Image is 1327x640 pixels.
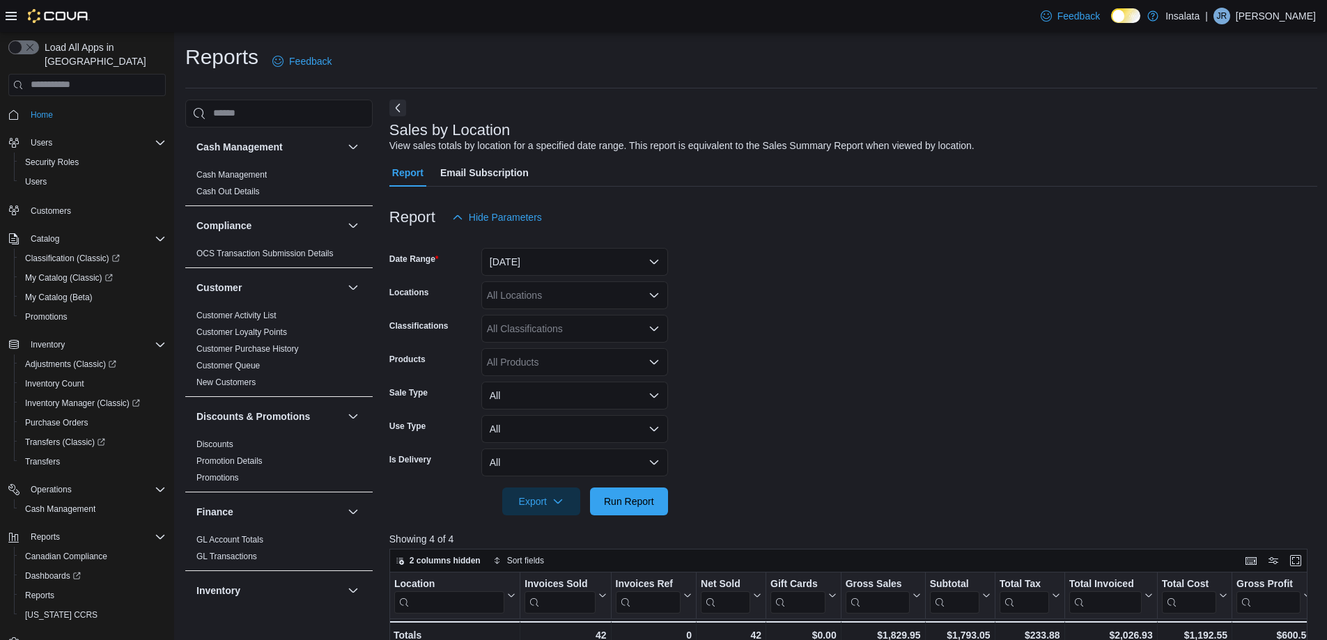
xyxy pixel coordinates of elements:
a: Promotions [196,473,239,483]
img: Cova [28,9,90,23]
button: Transfers [14,452,171,471]
span: My Catalog (Beta) [25,292,93,303]
label: Use Type [389,421,426,432]
a: Home [25,107,59,123]
span: New Customers [196,377,256,388]
span: Reports [20,587,166,604]
span: Sort fields [507,555,544,566]
div: Invoices Sold [525,578,595,591]
button: Discounts & Promotions [345,408,362,425]
a: Adjustments (Classic) [14,354,171,374]
span: Users [25,176,47,187]
span: Purchase Orders [20,414,166,431]
button: Inventory [3,335,171,354]
span: Home [25,106,166,123]
h3: Sales by Location [389,122,511,139]
span: Dark Mode [1111,23,1112,24]
div: Location [394,578,504,591]
span: Inventory Manager (Classic) [25,398,140,409]
span: Security Roles [25,157,79,168]
label: Sale Type [389,387,428,398]
span: Export [511,487,572,515]
button: Promotions [14,307,171,327]
span: Customer Activity List [196,310,277,321]
div: Invoices Sold [525,578,595,614]
button: Cash Management [345,139,362,155]
div: Location [394,578,504,614]
a: Feedback [267,47,337,75]
a: Promotions [20,309,73,325]
span: 2 columns hidden [410,555,481,566]
a: [US_STATE] CCRS [20,607,103,623]
button: Gift Cards [770,578,837,614]
button: Export [502,487,580,515]
span: [US_STATE] CCRS [25,609,98,621]
span: Adjustments (Classic) [25,359,116,370]
a: Cash Management [196,170,267,180]
button: Inventory [196,584,342,598]
button: Security Roles [14,153,171,172]
span: Reports [31,531,60,543]
a: GL Transactions [196,552,257,561]
p: Insalata [1165,8,1200,24]
a: Reports [20,587,60,604]
span: GL Transactions [196,551,257,562]
span: Load All Apps in [GEOGRAPHIC_DATA] [39,40,166,68]
button: Open list of options [649,290,660,301]
span: Feedback [1057,9,1100,23]
p: Showing 4 of 4 [389,532,1317,546]
span: Users [20,173,166,190]
input: Dark Mode [1111,8,1140,23]
a: Feedback [1035,2,1105,30]
span: Dashboards [20,568,166,584]
h1: Reports [185,43,258,71]
span: Operations [25,481,166,498]
span: Transfers (Classic) [20,434,166,451]
span: Transfers [20,453,166,470]
span: My Catalog (Classic) [25,272,113,283]
a: Dashboards [20,568,86,584]
span: Transfers [25,456,60,467]
button: Open list of options [649,323,660,334]
button: Purchase Orders [14,413,171,432]
button: Open list of options [649,357,660,368]
span: Canadian Compliance [20,548,166,565]
button: Gross Sales [845,578,920,614]
button: Customer [196,281,342,295]
a: Users [20,173,52,190]
a: Classification (Classic) [14,249,171,268]
button: Discounts & Promotions [196,409,342,423]
a: Customer Purchase History [196,344,299,354]
button: Display options [1265,552,1282,569]
span: OCS Transaction Submission Details [196,248,334,259]
div: Invoices Ref [615,578,680,591]
button: Cash Management [14,499,171,519]
a: Canadian Compliance [20,548,113,565]
a: GL Account Totals [196,535,263,545]
button: Users [25,134,58,151]
div: Total Invoiced [1069,578,1141,614]
a: Transfers [20,453,65,470]
h3: Discounts & Promotions [196,409,310,423]
button: Total Invoiced [1069,578,1152,614]
button: Enter fullscreen [1287,552,1304,569]
button: Gross Profit [1236,578,1312,614]
span: Email Subscription [440,159,529,187]
span: Inventory [31,339,65,350]
button: Operations [3,480,171,499]
span: Promotions [20,309,166,325]
button: Reports [14,586,171,605]
a: Customer Queue [196,361,260,370]
span: My Catalog (Beta) [20,289,166,306]
button: Run Report [590,487,668,515]
label: Date Range [389,253,439,265]
button: Customer [345,279,362,296]
div: Total Cost [1161,578,1216,614]
button: 2 columns hidden [390,552,486,569]
span: Classification (Classic) [20,250,166,267]
button: Catalog [3,229,171,249]
label: Classifications [389,320,449,331]
p: [PERSON_NAME] [1236,8,1316,24]
span: Transfers (Classic) [25,437,105,448]
div: Gross Sales [845,578,909,591]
